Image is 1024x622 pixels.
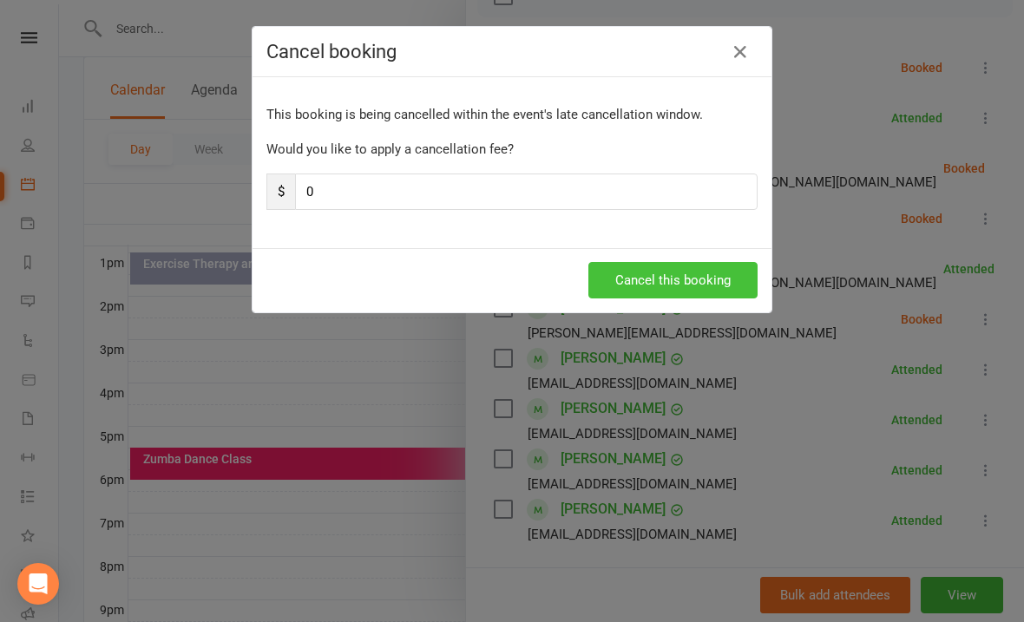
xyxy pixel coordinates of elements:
[266,41,758,62] h4: Cancel booking
[726,38,754,66] button: Close
[266,139,758,160] p: Would you like to apply a cancellation fee?
[17,563,59,605] div: Open Intercom Messenger
[266,104,758,125] p: This booking is being cancelled within the event's late cancellation window.
[588,262,758,298] button: Cancel this booking
[266,174,295,210] span: $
